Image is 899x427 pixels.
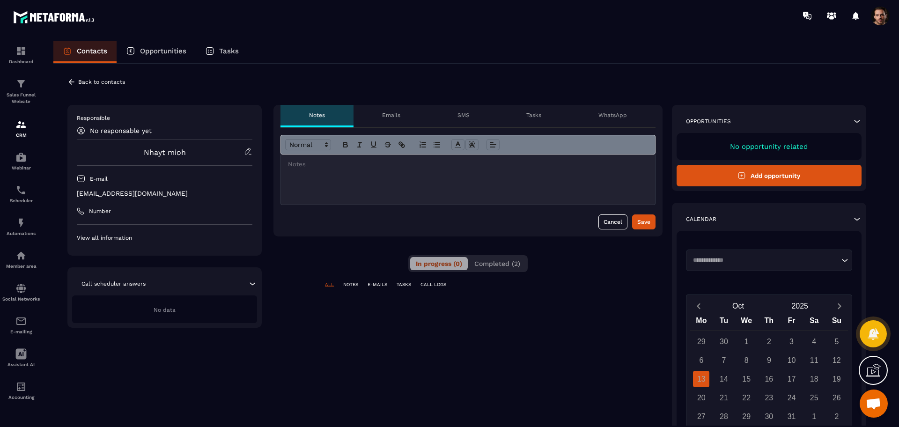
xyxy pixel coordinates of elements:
[77,47,107,55] p: Contacts
[716,390,732,406] div: 21
[783,352,800,368] div: 10
[15,184,27,196] img: scheduler
[117,41,196,63] a: Opportunities
[738,352,755,368] div: 8
[397,281,411,288] p: TASKS
[416,260,462,267] span: In progress (0)
[15,381,27,392] img: accountant
[309,111,325,119] p: Notes
[2,59,40,64] p: Dashboard
[325,281,334,288] p: ALL
[860,390,888,418] div: Mở cuộc trò chuyện
[690,314,848,425] div: Calendar wrapper
[738,408,755,425] div: 29
[2,362,40,367] p: Assistant AI
[783,408,800,425] div: 31
[738,371,755,387] div: 15
[686,142,852,151] p: No opportunity related
[2,395,40,400] p: Accounting
[15,152,27,163] img: automations
[806,352,822,368] div: 11
[343,281,358,288] p: NOTES
[368,281,387,288] p: E-MAILS
[831,300,848,312] button: Next month
[2,198,40,203] p: Scheduler
[783,371,800,387] div: 17
[632,214,656,229] button: Save
[2,309,40,341] a: emailemailE-mailing
[219,47,239,55] p: Tasks
[15,78,27,89] img: formation
[735,314,758,331] div: We
[81,280,146,287] p: Call scheduler answers
[637,217,650,227] div: Save
[90,127,152,134] p: No responsable yet
[686,118,731,125] p: Opportunities
[761,333,777,350] div: 2
[690,333,848,425] div: Calendar days
[828,352,845,368] div: 12
[2,177,40,210] a: schedulerschedulerScheduler
[690,300,707,312] button: Previous month
[713,314,735,331] div: Tu
[686,250,852,271] div: Search for option
[2,341,40,374] a: Assistant AI
[761,408,777,425] div: 30
[2,133,40,138] p: CRM
[828,408,845,425] div: 2
[780,314,803,331] div: Fr
[783,390,800,406] div: 24
[144,148,186,157] a: Nhayt mioh
[690,256,839,265] input: Search for option
[53,41,117,63] a: Contacts
[89,207,111,215] p: Number
[828,390,845,406] div: 26
[598,111,627,119] p: WhatsApp
[716,371,732,387] div: 14
[738,333,755,350] div: 1
[2,264,40,269] p: Member area
[693,371,709,387] div: 13
[15,45,27,57] img: formation
[783,333,800,350] div: 3
[825,314,848,331] div: Su
[693,390,709,406] div: 20
[77,189,252,198] p: [EMAIL_ADDRESS][DOMAIN_NAME]
[2,112,40,145] a: formationformationCRM
[78,79,125,85] p: Back to contacts
[77,114,252,122] p: Responsible
[2,38,40,71] a: formationformationDashboard
[154,307,176,313] span: No data
[15,119,27,130] img: formation
[716,408,732,425] div: 28
[15,217,27,228] img: automations
[693,408,709,425] div: 27
[677,165,862,186] button: Add opportunity
[693,333,709,350] div: 29
[806,408,822,425] div: 1
[382,111,400,119] p: Emails
[196,41,248,63] a: Tasks
[2,165,40,170] p: Webinar
[2,210,40,243] a: automationsautomationsAutomations
[828,333,845,350] div: 5
[457,111,470,119] p: SMS
[13,8,97,26] img: logo
[2,296,40,302] p: Social Networks
[474,260,520,267] span: Completed (2)
[716,333,732,350] div: 30
[806,333,822,350] div: 4
[526,111,541,119] p: Tasks
[806,371,822,387] div: 18
[420,281,446,288] p: CALL LOGS
[758,314,780,331] div: Th
[469,257,526,270] button: Completed (2)
[2,243,40,276] a: automationsautomationsMember area
[2,231,40,236] p: Automations
[2,374,40,407] a: accountantaccountantAccounting
[693,352,709,368] div: 6
[761,371,777,387] div: 16
[598,214,627,229] button: Cancel
[2,276,40,309] a: social-networksocial-networkSocial Networks
[410,257,468,270] button: In progress (0)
